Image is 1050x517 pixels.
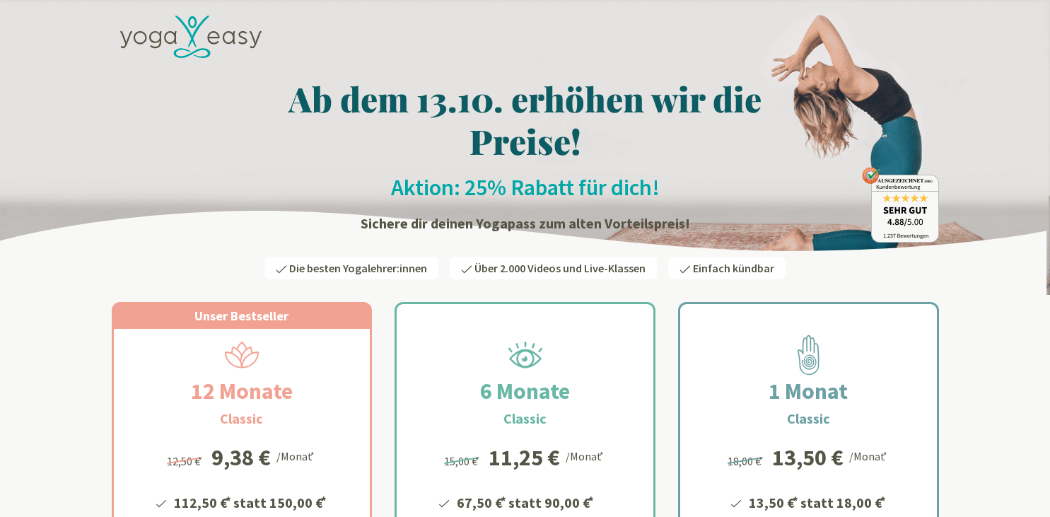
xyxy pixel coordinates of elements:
[289,261,427,275] span: Die besten Yogalehrer:innen
[276,446,317,465] div: /Monat
[157,374,327,408] h2: 12 Monate
[862,167,939,243] img: ausgezeichnet_badge.png
[849,446,889,465] div: /Monat
[167,454,204,468] span: 12,50 €
[172,489,329,513] li: 112,50 € statt 150,00 €
[772,446,844,469] div: 13,50 €
[112,77,939,162] h1: Ab dem 13.10. erhöhen wir die Preise!
[489,446,560,469] div: 11,25 €
[735,374,882,408] h2: 1 Monat
[211,446,271,469] div: 9,38 €
[728,454,765,468] span: 18,00 €
[220,408,263,429] h3: Classic
[455,489,613,513] li: 67,50 € statt 90,00 €
[566,446,606,465] div: /Monat
[194,308,288,324] span: Unser Bestseller
[444,454,482,468] span: 15,00 €
[361,214,690,232] strong: Sichere dir deinen Yogapass zum alten Vorteilspreis!
[112,173,939,202] h2: Aktion: 25% Rabatt für dich!
[446,374,604,408] h2: 6 Monate
[474,261,646,275] span: Über 2.000 Videos und Live-Klassen
[787,408,830,429] h3: Classic
[693,261,774,275] span: Einfach kündbar
[503,408,547,429] h3: Classic
[747,489,888,513] li: 13,50 € statt 18,00 €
